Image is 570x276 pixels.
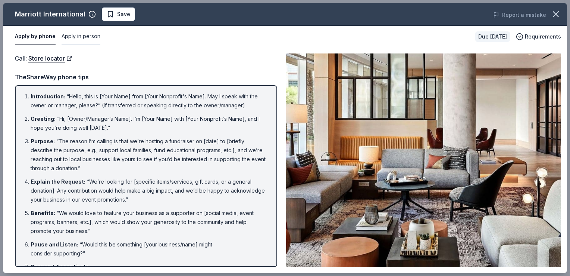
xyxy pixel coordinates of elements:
li: “Would this be something [your business/name] might consider supporting?” [31,240,266,258]
span: Save [117,10,130,19]
div: Marriott International [15,8,85,20]
span: Introduction : [31,93,65,99]
button: Apply by phone [15,29,56,45]
button: Save [102,7,135,21]
img: Image for Marriott International [286,53,561,267]
div: Due [DATE] [475,31,510,42]
span: Requirements [525,32,561,41]
div: Call : [15,53,277,63]
button: Requirements [516,32,561,41]
span: Pause and Listen : [31,241,78,248]
a: Store locator [28,53,72,63]
span: Benefits : [31,210,55,216]
div: TheShareWay phone tips [15,72,277,82]
span: Respond Accordingly : [31,264,90,270]
li: “Hi, [Owner/Manager’s Name]. I’m [Your Name] with [Your Nonprofit’s Name], and I hope you’re doin... [31,114,266,132]
span: Explain the Request : [31,178,85,185]
li: “We would love to feature your business as a supporter on [social media, event programs, banners,... [31,209,266,236]
li: “Hello, this is [Your Name] from [Your Nonprofit's Name]. May I speak with the owner or manager, ... [31,92,266,110]
span: Greeting : [31,116,56,122]
span: Purpose : [31,138,55,144]
li: “We’re looking for [specific items/services, gift cards, or a general donation]. Any contribution... [31,177,266,204]
button: Apply in person [62,29,100,45]
button: Report a mistake [493,10,546,19]
li: “The reason I’m calling is that we’re hosting a fundraiser on [date] to [briefly describe the pur... [31,137,266,173]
